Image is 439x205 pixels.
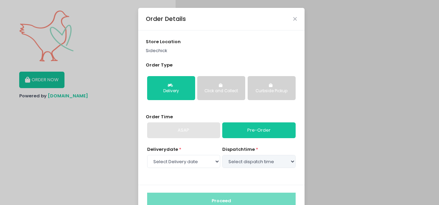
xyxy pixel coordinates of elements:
[197,76,245,100] button: Click and Collect
[293,17,297,21] button: Close
[146,38,181,45] span: store location
[147,146,178,153] span: Delivery date
[146,14,186,23] div: Order Details
[222,122,295,138] a: Pre-Order
[152,88,190,94] div: Delivery
[202,88,240,94] div: Click and Collect
[248,76,296,100] button: Curbside Pickup
[252,88,291,94] div: Curbside Pickup
[222,146,255,153] span: dispatch time
[147,76,195,100] button: Delivery
[146,62,173,68] span: Order Type
[146,47,297,54] p: Sidechick
[146,113,173,120] span: Order Time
